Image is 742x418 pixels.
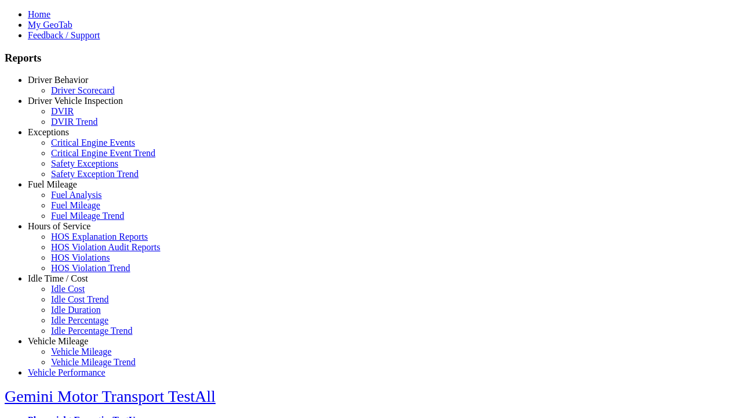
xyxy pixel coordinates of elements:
[51,284,85,294] a: Idle Cost
[28,336,88,346] a: Vehicle Mileage
[51,85,115,95] a: Driver Scorecard
[51,117,97,127] a: DVIR Trend
[51,315,108,325] a: Idle Percentage
[51,158,118,168] a: Safety Exceptions
[28,9,50,19] a: Home
[28,75,88,85] a: Driver Behavior
[51,357,136,367] a: Vehicle Mileage Trend
[51,169,139,179] a: Safety Exception Trend
[28,127,69,137] a: Exceptions
[5,387,216,405] a: Gemini Motor Transport TestAll
[51,347,111,356] a: Vehicle Mileage
[28,221,90,231] a: Hours of Service
[28,273,88,283] a: Idle Time / Cost
[5,52,737,64] h3: Reports
[28,367,106,377] a: Vehicle Performance
[51,138,135,147] a: Critical Engine Events
[51,305,101,315] a: Idle Duration
[51,190,102,200] a: Fuel Analysis
[51,148,155,158] a: Critical Engine Event Trend
[51,242,161,252] a: HOS Violation Audit Reports
[51,200,100,210] a: Fuel Mileage
[28,179,77,189] a: Fuel Mileage
[51,211,124,221] a: Fuel Mileage Trend
[51,253,110,262] a: HOS Violations
[51,232,148,242] a: HOS Explanation Reports
[51,263,130,273] a: HOS Violation Trend
[51,106,74,116] a: DVIR
[51,326,132,336] a: Idle Percentage Trend
[28,96,123,106] a: Driver Vehicle Inspection
[28,20,72,30] a: My GeoTab
[51,294,109,304] a: Idle Cost Trend
[28,30,100,40] a: Feedback / Support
